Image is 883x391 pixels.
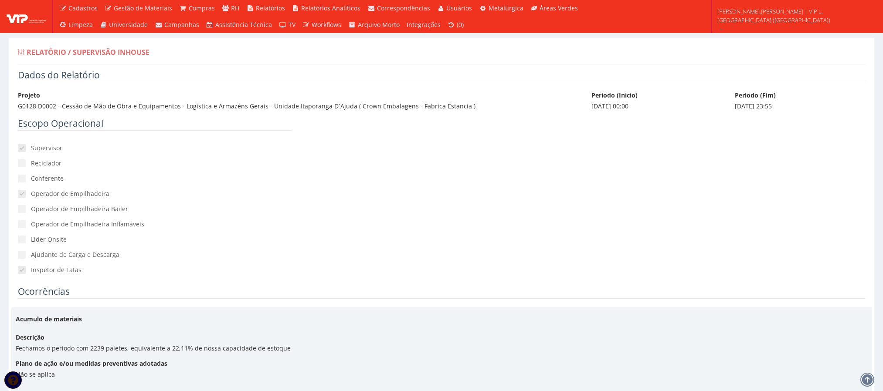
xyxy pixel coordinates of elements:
[18,117,292,131] legend: Escopo Operacional
[68,4,98,12] span: Cadastros
[68,20,93,29] span: Limpeza
[345,17,403,33] a: Arquivo Morto
[489,4,523,12] span: Metalúrgica
[215,20,272,29] span: Assistência Técnica
[358,20,400,29] span: Arquivo Morto
[591,102,722,111] div: [DATE] 00:00
[18,91,40,100] label: Projeto
[446,4,472,12] span: Usuários
[301,4,360,12] span: Relatórios Analíticos
[18,220,292,229] label: Operador de Empilhadeira Inflamáveis
[55,17,96,33] a: Limpeza
[18,174,292,183] label: Conferente
[735,91,776,100] label: Período (Fim)
[109,20,148,29] span: Universidade
[164,20,199,29] span: Campanhas
[377,4,430,12] span: Correspondências
[16,312,82,327] label: Acumulo de materiais
[403,17,444,33] a: Integrações
[18,266,292,274] label: Inspetor de Latas
[717,7,872,24] span: [PERSON_NAME].[PERSON_NAME] | VIP L. [GEOGRAPHIC_DATA] ([GEOGRAPHIC_DATA])
[18,235,292,244] label: Líder Onsite
[299,17,345,33] a: Workflows
[18,159,292,168] label: Reciclador
[18,285,865,299] legend: Ocorrências
[114,4,172,12] span: Gestão de Materiais
[18,189,292,198] label: Operador de Empilhadeira
[7,10,46,23] img: logo
[18,144,292,152] label: Supervisor
[18,69,865,82] legend: Dados do Relatório
[407,20,441,29] span: Integrações
[591,91,638,100] label: Período (Início)
[735,102,865,111] div: [DATE] 23:55
[18,102,578,111] div: G0128 D0002 - Cessão de Mão de Obra e Equipamentos - Logística e Armazéns Gerais - Unidade Itapor...
[96,17,152,33] a: Universidade
[256,4,285,12] span: Relatórios
[457,20,464,29] span: (0)
[16,370,867,379] div: Não se aplica
[16,333,44,342] label: Descrição
[289,20,295,29] span: TV
[231,4,239,12] span: RH
[16,344,867,353] div: Fechamos o período com 2239 paletes, equivalente a 22,11% de nossa capacidade de estoque
[444,17,468,33] a: (0)
[189,4,215,12] span: Compras
[151,17,203,33] a: Campanhas
[18,205,292,213] label: Operador de Empilhadeira Bailer
[312,20,341,29] span: Workflows
[540,4,578,12] span: Áreas Verdes
[203,17,276,33] a: Assistência Técnica
[275,17,299,33] a: TV
[18,250,292,259] label: Ajudante de Carga e Descarga
[27,47,149,57] span: Relatório / Supervisão Inhouse
[16,359,167,368] label: Plano de ação e/ou medidas preventivas adotadas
